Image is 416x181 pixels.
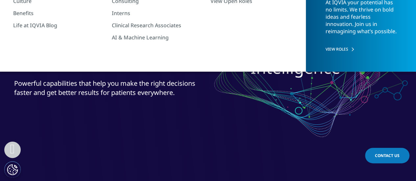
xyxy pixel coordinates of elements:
[375,153,400,158] span: Contact Us
[4,161,21,178] button: Configuración de cookies
[326,46,397,52] a: VIEW ROLES
[365,148,409,163] a: Contact Us
[14,79,207,101] p: Powerful capabilities that help you make the right decisions faster and get better results for pa...
[112,22,204,29] a: Clinical Research Associates
[13,22,105,29] a: Life at IQVIA Blog
[112,34,204,41] a: AI & Machine Learning
[112,10,204,17] a: Interns
[13,10,105,17] a: Benefits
